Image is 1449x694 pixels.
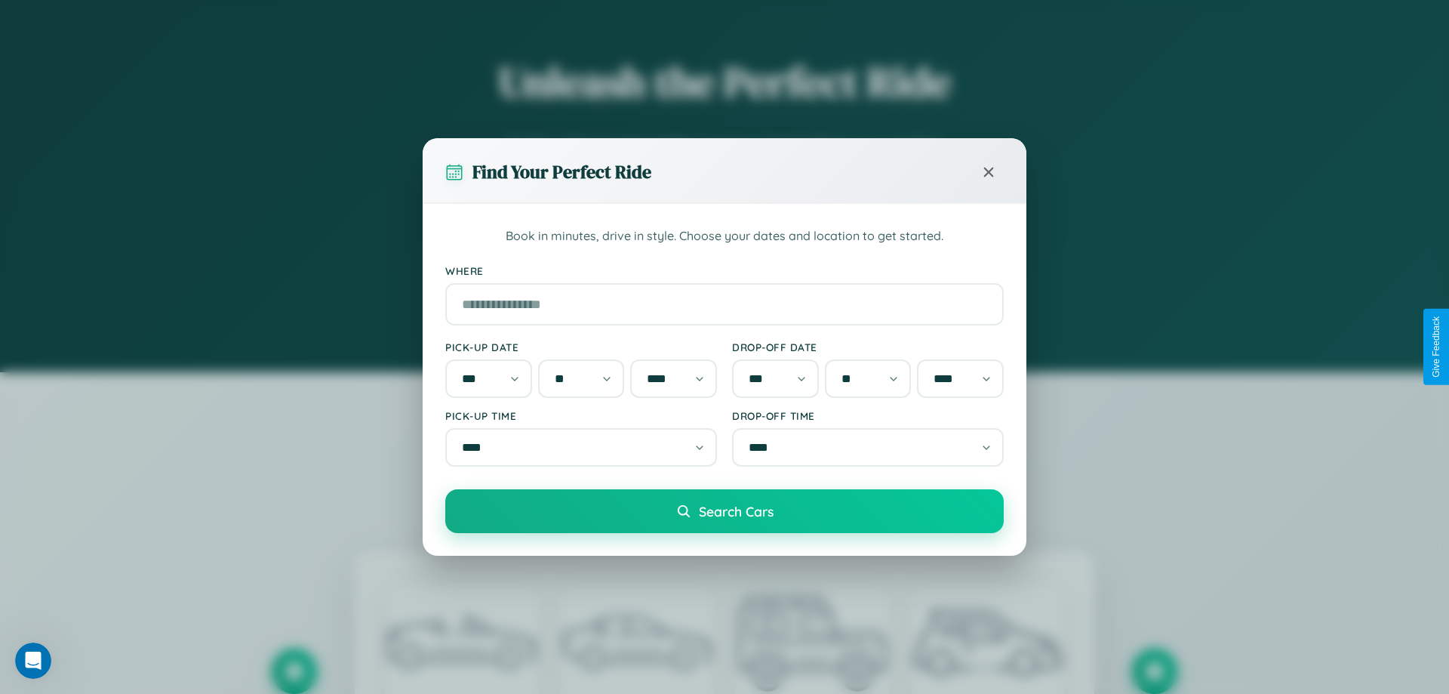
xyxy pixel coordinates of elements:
label: Pick-up Time [445,409,717,422]
button: Search Cars [445,489,1004,533]
label: Where [445,264,1004,277]
p: Book in minutes, drive in style. Choose your dates and location to get started. [445,227,1004,246]
label: Drop-off Date [732,341,1004,353]
label: Pick-up Date [445,341,717,353]
h3: Find Your Perfect Ride [472,159,651,184]
span: Search Cars [699,503,774,520]
label: Drop-off Time [732,409,1004,422]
